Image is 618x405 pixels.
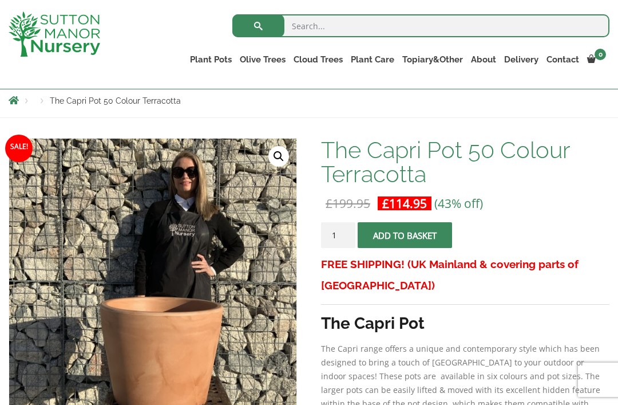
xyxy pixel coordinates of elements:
img: logo [9,11,100,57]
bdi: 199.95 [326,195,370,211]
input: Search... [232,14,609,37]
bdi: 114.95 [382,195,427,211]
input: Product quantity [321,222,355,248]
span: £ [382,195,389,211]
span: (43% off) [434,195,483,211]
a: Cloud Trees [290,52,347,68]
a: Delivery [500,52,542,68]
a: Plant Care [347,52,398,68]
button: Add to basket [358,222,452,248]
a: View full-screen image gallery [268,146,289,167]
nav: Breadcrumbs [9,96,609,105]
a: Plant Pots [186,52,236,68]
a: Topiary&Other [398,52,467,68]
strong: The Capri Pot [321,314,425,333]
span: Sale! [5,135,33,162]
a: 0 [583,52,609,68]
h3: FREE SHIPPING! (UK Mainland & covering parts of [GEOGRAPHIC_DATA]) [321,254,609,296]
span: The Capri Pot 50 Colour Terracotta [50,96,181,105]
a: Contact [542,52,583,68]
a: About [467,52,500,68]
span: £ [326,195,332,211]
a: Olive Trees [236,52,290,68]
h1: The Capri Pot 50 Colour Terracotta [321,138,609,186]
span: 0 [595,49,606,60]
